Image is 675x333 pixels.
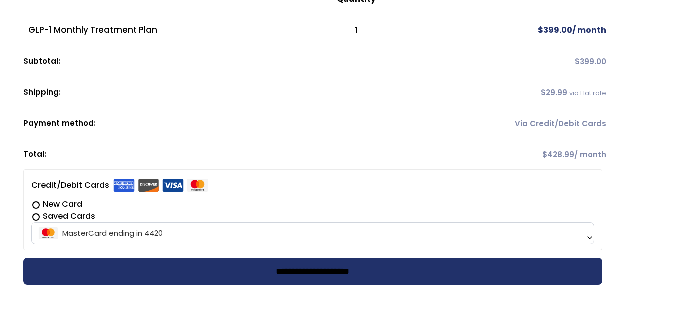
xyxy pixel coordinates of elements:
span: 399.00 [575,56,606,67]
td: GLP-1 Monthly Treatment Plan [23,14,315,46]
span: MasterCard ending in 4420 [34,223,591,244]
th: Subtotal: [23,46,399,77]
td: / month [398,14,611,46]
span: $ [542,149,547,160]
span: 428.99 [542,149,574,160]
img: Mastercard [187,179,208,192]
label: Saved Cards [31,210,594,222]
span: $ [538,24,543,36]
span: MasterCard ending in 4420 [31,222,594,244]
td: 1 [314,14,398,46]
th: Payment method: [23,108,399,139]
img: Discover [138,179,159,192]
img: Amex [113,179,135,192]
span: 29.99 [541,87,567,98]
td: / month [398,139,611,169]
label: Credit/Debit Cards [31,177,208,193]
span: $ [575,56,580,67]
label: New Card [31,198,594,210]
td: Via Credit/Debit Cards [398,108,611,139]
span: $ [541,87,546,98]
small: via Flat rate [569,89,606,97]
span: 399.00 [538,24,572,36]
th: Total: [23,139,399,169]
img: Visa [162,179,184,192]
th: Shipping: [23,77,399,108]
